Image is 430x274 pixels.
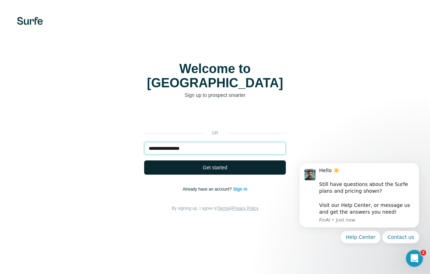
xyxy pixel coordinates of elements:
[233,187,247,192] a: Sign in
[144,92,286,99] p: Sign up to prospect smarter
[203,164,227,171] span: Get started
[204,130,226,136] p: or
[183,187,233,192] span: Already have an account?
[420,250,426,256] span: 2
[144,160,286,175] button: Get started
[217,206,229,211] a: Terms
[288,156,430,248] iframe: Intercom notifications message
[406,250,423,267] iframe: Intercom live chat
[232,206,259,211] a: Privacy Policy
[17,17,43,25] img: Surfe's logo
[141,109,289,125] iframe: Sign in with Google Button
[172,206,259,211] span: By signing up, I agree to &
[144,62,286,90] h1: Welcome to [GEOGRAPHIC_DATA]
